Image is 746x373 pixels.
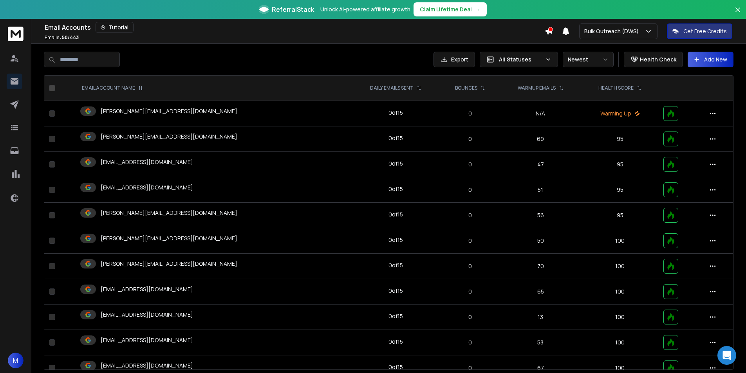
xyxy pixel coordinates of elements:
td: 13 [500,305,582,330]
td: 100 [581,228,659,254]
p: Health Check [640,56,676,63]
td: 69 [500,126,582,152]
div: 0 of 15 [388,134,403,142]
p: Warming Up [586,110,654,117]
span: ReferralStack [272,5,314,14]
p: 0 [445,160,495,168]
td: 47 [500,152,582,177]
div: 0 of 15 [388,211,403,218]
td: 56 [500,203,582,228]
p: 0 [445,262,495,270]
p: 0 [445,186,495,194]
p: 0 [445,339,495,346]
p: [EMAIL_ADDRESS][DOMAIN_NAME] [101,158,193,166]
p: WARMUP EMAILS [518,85,556,91]
p: HEALTH SCORE [598,85,634,91]
div: Email Accounts [45,22,545,33]
td: 51 [500,177,582,203]
td: N/A [500,101,582,126]
div: 0 of 15 [388,363,403,371]
span: 50 / 443 [62,34,79,41]
div: 0 of 15 [388,338,403,346]
div: 0 of 15 [388,185,403,193]
div: 0 of 15 [388,312,403,320]
button: Claim Lifetime Deal→ [414,2,487,16]
button: Get Free Credits [667,23,732,39]
p: Emails : [45,34,79,41]
td: 53 [500,330,582,355]
p: [EMAIL_ADDRESS][DOMAIN_NAME] [101,362,193,369]
button: Newest [563,52,614,67]
td: 95 [581,177,659,203]
p: [EMAIL_ADDRESS][DOMAIN_NAME] [101,285,193,293]
td: 100 [581,330,659,355]
td: 70 [500,254,582,279]
div: EMAIL ACCOUNT NAME [82,85,143,91]
p: 0 [445,288,495,296]
p: [PERSON_NAME][EMAIL_ADDRESS][DOMAIN_NAME] [101,133,237,141]
p: All Statuses [499,56,542,63]
p: Get Free Credits [683,27,727,35]
p: Bulk Outreach (DWS) [584,27,642,35]
button: Add New [688,52,733,67]
div: 0 of 15 [388,160,403,168]
p: [PERSON_NAME][EMAIL_ADDRESS][DOMAIN_NAME] [101,260,237,268]
td: 95 [581,152,659,177]
button: Close banner [733,5,743,23]
button: Health Check [624,52,683,67]
p: [EMAIL_ADDRESS][DOMAIN_NAME] [101,336,193,344]
p: [EMAIL_ADDRESS][DOMAIN_NAME] [101,311,193,319]
button: Tutorial [96,22,134,33]
button: M [8,353,23,368]
p: Unlock AI-powered affiliate growth [320,5,410,13]
p: 0 [445,237,495,245]
p: [PERSON_NAME][EMAIL_ADDRESS][DOMAIN_NAME] [101,234,237,242]
td: 95 [581,126,659,152]
div: 0 of 15 [388,261,403,269]
p: 0 [445,364,495,372]
p: DAILY EMAILS SENT [370,85,414,91]
td: 100 [581,279,659,305]
p: 0 [445,211,495,219]
p: 0 [445,313,495,321]
p: [PERSON_NAME][EMAIL_ADDRESS][DOMAIN_NAME] [101,209,237,217]
p: 0 [445,135,495,143]
div: 0 of 15 [388,287,403,295]
div: Open Intercom Messenger [717,346,736,365]
td: 65 [500,279,582,305]
div: 0 of 15 [388,109,403,117]
td: 100 [581,305,659,330]
p: [PERSON_NAME][EMAIL_ADDRESS][DOMAIN_NAME] [101,107,237,115]
p: BOUNCES [455,85,477,91]
div: 0 of 15 [388,236,403,244]
p: [EMAIL_ADDRESS][DOMAIN_NAME] [101,184,193,191]
span: → [475,5,480,13]
td: 100 [581,254,659,279]
td: 95 [581,203,659,228]
button: Export [434,52,475,67]
td: 50 [500,228,582,254]
p: 0 [445,110,495,117]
